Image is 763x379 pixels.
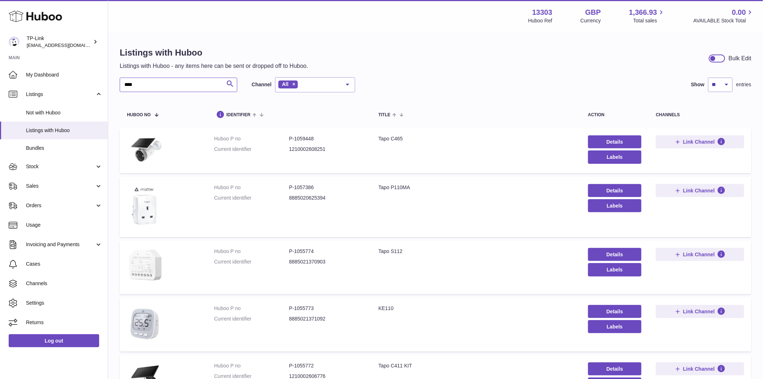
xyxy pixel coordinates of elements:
[656,184,744,197] button: Link Channel
[214,146,289,153] dt: Current identifier
[27,35,92,49] div: TP-Link
[656,248,744,261] button: Link Channel
[693,8,754,24] a: 0.00 AVAILABLE Stock Total
[120,62,308,70] p: Listings with Huboo - any items here can be sent or dropped off to Huboo.
[214,248,289,255] dt: Huboo P no
[27,42,106,48] span: [EMAIL_ADDRESS][DOMAIN_NAME]
[656,113,744,117] div: channels
[26,145,102,152] span: Bundles
[289,315,364,322] dd: 8885021371092
[127,184,163,228] img: Tapo P110MA
[26,241,95,248] span: Invoicing and Payments
[588,199,642,212] button: Labels
[683,187,715,194] span: Link Channel
[588,305,642,318] a: Details
[26,109,102,116] span: Not with Huboo
[588,151,642,164] button: Labels
[127,135,163,164] img: Tapo C465
[120,47,308,58] h1: Listings with Huboo
[214,258,289,265] dt: Current identifier
[9,36,19,47] img: internalAdmin-13303@internal.huboo.com
[379,184,574,191] div: Tapo P110MA
[252,81,272,88] label: Channel
[127,113,151,117] span: Huboo no
[214,135,289,142] dt: Huboo P no
[656,362,744,375] button: Link Channel
[683,308,715,315] span: Link Channel
[693,17,754,24] span: AVAILABLE Stock Total
[691,81,705,88] label: Show
[26,163,95,170] span: Stock
[532,8,552,17] strong: 13303
[289,248,364,255] dd: P-1055774
[282,81,288,87] span: All
[226,113,251,117] span: identifier
[26,91,95,98] span: Listings
[585,8,601,17] strong: GBP
[214,184,289,191] dt: Huboo P no
[26,319,102,326] span: Returns
[588,320,642,333] button: Labels
[26,183,95,189] span: Sales
[214,195,289,201] dt: Current identifier
[656,305,744,318] button: Link Channel
[633,17,665,24] span: Total sales
[588,248,642,261] a: Details
[127,248,163,285] img: Tapo S112
[379,248,574,255] div: Tapo S112
[379,305,574,312] div: KE110
[26,261,102,267] span: Cases
[289,135,364,142] dd: P-1059448
[588,362,642,375] a: Details
[683,251,715,258] span: Link Channel
[289,195,364,201] dd: 8885020625394
[588,135,642,148] a: Details
[588,263,642,276] button: Labels
[289,258,364,265] dd: 8885021370903
[9,334,99,347] a: Log out
[736,81,751,88] span: entries
[26,127,102,134] span: Listings with Huboo
[26,202,95,209] span: Orders
[26,300,102,306] span: Settings
[683,366,715,372] span: Link Channel
[289,362,364,369] dd: P-1055772
[588,113,642,117] div: action
[656,135,744,148] button: Link Channel
[379,135,574,142] div: Tapo C465
[127,305,163,343] img: KE110
[214,315,289,322] dt: Current identifier
[214,305,289,312] dt: Huboo P no
[26,71,102,78] span: My Dashboard
[581,17,601,24] div: Currency
[289,146,364,153] dd: 1210002608251
[528,17,552,24] div: Huboo Ref
[379,362,574,369] div: Tapo C411 KIT
[26,280,102,287] span: Channels
[214,362,289,369] dt: Huboo P no
[629,8,657,17] span: 1,366.93
[732,8,746,17] span: 0.00
[289,305,364,312] dd: P-1055773
[26,222,102,228] span: Usage
[379,113,391,117] span: title
[729,55,751,62] div: Bulk Edit
[629,8,666,24] a: 1,366.93 Total sales
[588,184,642,197] a: Details
[683,139,715,145] span: Link Channel
[289,184,364,191] dd: P-1057386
